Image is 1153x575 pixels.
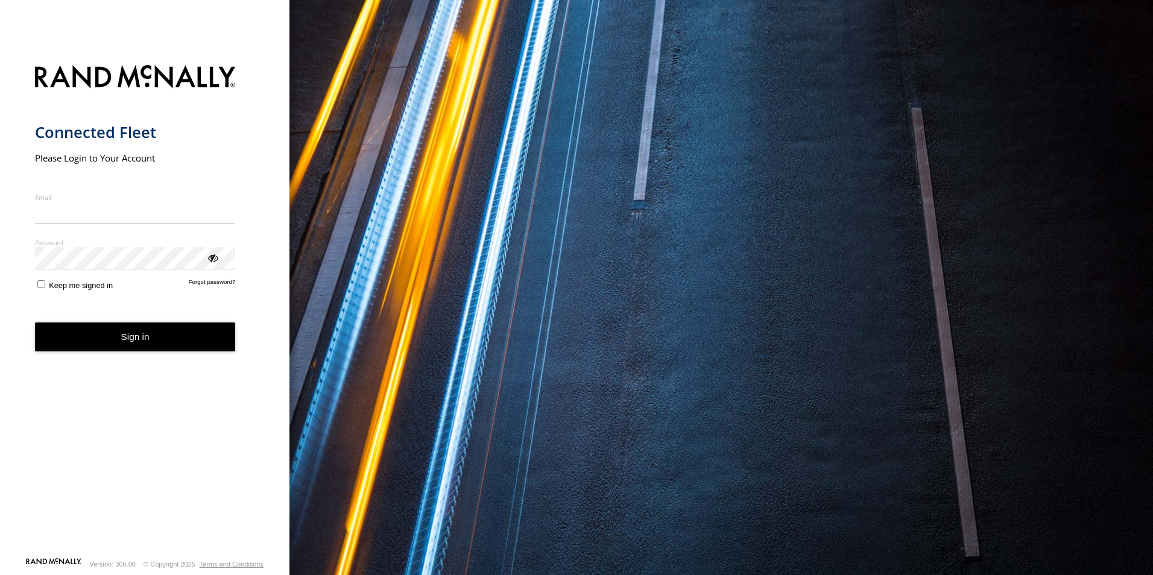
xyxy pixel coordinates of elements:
[49,281,113,290] span: Keep me signed in
[35,152,236,164] h2: Please Login to Your Account
[200,561,264,568] a: Terms and Conditions
[206,251,218,263] div: ViewPassword
[37,280,45,288] input: Keep me signed in
[189,278,236,290] a: Forgot password?
[26,558,81,570] a: Visit our Website
[35,238,236,247] label: Password
[35,322,236,352] button: Sign in
[144,561,264,568] div: © Copyright 2025 -
[35,63,236,93] img: Rand McNally
[35,193,236,202] label: Email
[35,58,255,557] form: main
[90,561,136,568] div: Version: 306.00
[35,122,236,142] h1: Connected Fleet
